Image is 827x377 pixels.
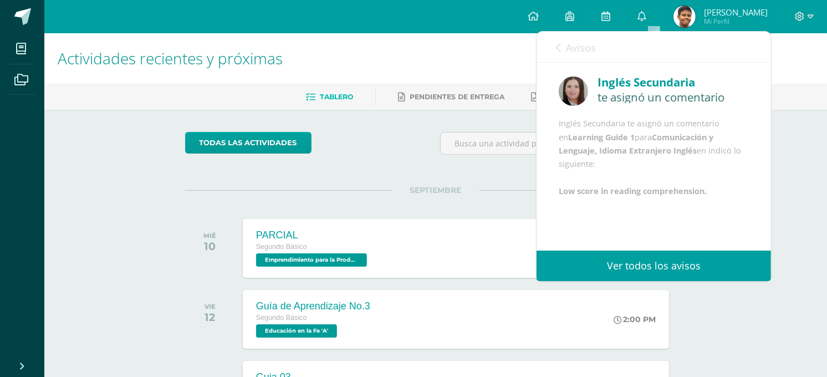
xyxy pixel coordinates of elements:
[398,88,504,106] a: Pendientes de entrega
[537,251,771,281] a: Ver todos los avisos
[320,93,353,101] span: Tablero
[704,7,768,18] span: [PERSON_NAME]
[203,240,216,253] div: 10
[559,117,749,198] div: Inglés Secundaria te asignó un comentario en para en indicó lo siguiente:
[203,232,216,240] div: MIÉ
[256,230,370,241] div: PARCIAL
[256,314,307,322] span: Segundo Básico
[673,6,696,28] img: e2780ad11cebbfac2d229f9ada3b6567.png
[58,48,283,69] span: Actividades recientes y próximas
[531,88,592,106] a: Entregadas
[185,132,312,154] a: todas las Actividades
[441,133,686,154] input: Busca una actividad próxima aquí...
[614,314,656,324] div: 2:00 PM
[256,324,337,338] span: Educación en la Fe 'A'
[256,253,367,267] span: Emprendimiento para la Productividad 'A'
[410,93,504,101] span: Pendientes de entrega
[256,243,307,251] span: Segundo Básico
[568,132,635,142] b: Learning Guide 1
[306,88,353,106] a: Tablero
[704,17,768,26] span: Mi Perfil
[205,310,216,324] div: 12
[566,41,596,54] span: Avisos
[598,91,749,103] div: te asignó un comentario
[392,185,479,195] span: SEPTIEMBRE
[205,303,216,310] div: VIE
[256,300,370,312] div: Guía de Aprendizaje No.3
[559,186,707,196] b: Low score in reading comprehension.
[559,77,588,106] img: 8af0450cf43d44e38c4a1497329761f3.png
[598,74,749,91] div: Inglés Secundaria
